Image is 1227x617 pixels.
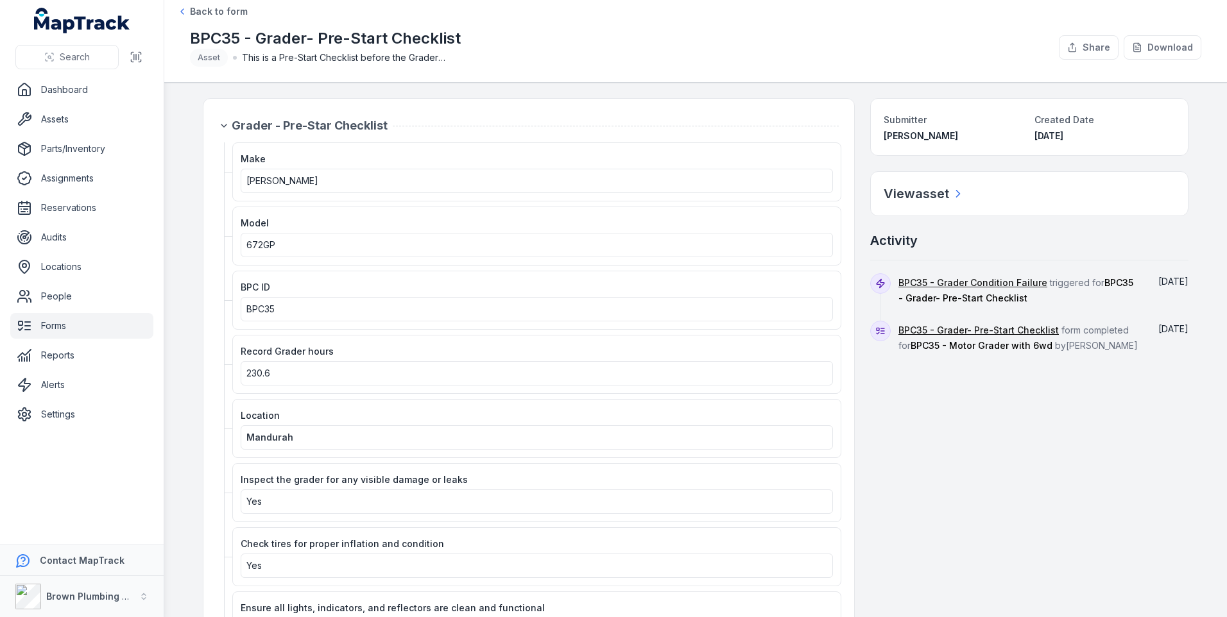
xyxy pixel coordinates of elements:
[1059,35,1119,60] button: Share
[10,342,153,368] a: Reports
[241,538,444,549] span: Check tires for proper inflation and condition
[246,303,275,314] span: BPC35
[241,282,270,292] span: BPC ID
[884,114,927,125] span: Submitter
[10,195,153,221] a: Reservations
[10,372,153,398] a: Alerts
[911,340,1052,351] span: BPC35 - Motor Grader with 6wd
[10,401,153,427] a: Settings
[1034,114,1094,125] span: Created Date
[1158,276,1188,287] time: 26/08/2025, 7:23:13 am
[246,368,270,378] span: 230.6
[241,410,280,421] span: Location
[10,165,153,191] a: Assignments
[10,224,153,250] a: Audits
[10,136,153,162] a: Parts/Inventory
[60,51,90,63] span: Search
[10,254,153,280] a: Locations
[1034,130,1063,141] span: [DATE]
[10,106,153,132] a: Assets
[246,496,262,507] span: Yes
[246,239,275,250] span: 672GP
[1158,323,1188,334] span: [DATE]
[10,283,153,309] a: People
[177,5,248,18] a: Back to form
[898,325,1138,351] span: form completed for by [PERSON_NAME]
[15,45,119,69] button: Search
[241,217,269,228] span: Model
[46,591,151,602] strong: Brown Plumbing & Civil
[40,555,124,566] strong: Contact MapTrack
[10,313,153,339] a: Forms
[884,185,965,203] a: Viewasset
[1158,323,1188,334] time: 26/08/2025, 7:23:13 am
[246,431,827,444] a: Mandurah
[241,346,334,357] span: Record Grader hours
[884,185,949,203] h2: View asset
[190,28,461,49] h1: BPC35 - Grader- Pre-Start Checklist
[34,8,130,33] a: MapTrack
[1124,35,1201,60] button: Download
[190,49,228,67] div: Asset
[898,276,1047,289] a: BPC35 - Grader Condition Failure
[10,77,153,103] a: Dashboard
[898,324,1059,337] a: BPC35 - Grader- Pre-Start Checklist
[241,474,468,485] span: Inspect the grader for any visible damage or leaks
[242,51,447,64] span: This is a Pre-Start Checklist before the Grader is used
[1034,130,1063,141] time: 26/08/2025, 7:23:13 am
[241,602,545,613] span: Ensure all lights, indicators, and reflectors are clean and functional
[246,560,262,571] span: Yes
[190,5,248,18] span: Back to form
[246,432,293,443] span: Mandurah
[898,277,1133,303] span: triggered for
[1158,276,1188,287] span: [DATE]
[884,130,958,141] span: [PERSON_NAME]
[241,153,266,164] span: Make
[870,232,918,249] h2: Activity
[246,175,318,186] span: [PERSON_NAME]
[232,117,388,135] span: Grader - Pre-Star Checklist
